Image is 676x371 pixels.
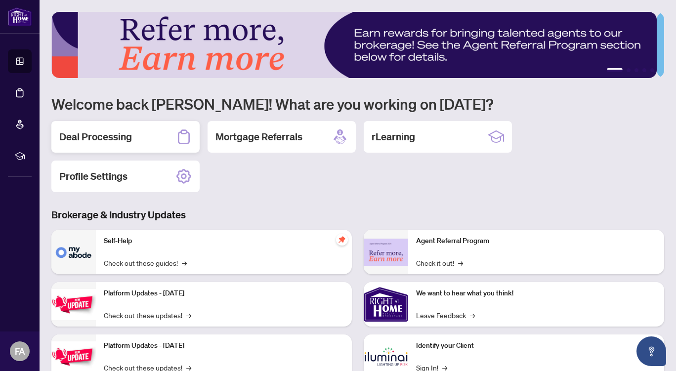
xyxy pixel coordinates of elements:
img: We want to hear what you think! [364,282,408,327]
span: → [458,257,463,268]
button: 5 [650,68,654,72]
h2: rLearning [372,130,415,144]
span: pushpin [336,234,348,246]
img: Slide 0 [51,12,657,78]
span: FA [15,344,25,358]
h2: Deal Processing [59,130,132,144]
h2: Mortgage Referrals [215,130,302,144]
a: Check out these updates!→ [104,310,191,321]
span: → [182,257,187,268]
button: Open asap [636,336,666,366]
button: 2 [627,68,631,72]
span: → [186,310,191,321]
p: Self-Help [104,236,344,247]
button: 3 [634,68,638,72]
button: 1 [607,68,623,72]
p: Platform Updates - [DATE] [104,288,344,299]
button: 4 [642,68,646,72]
img: logo [8,7,32,26]
p: Agent Referral Program [416,236,656,247]
p: Identify your Client [416,340,656,351]
p: We want to hear what you think! [416,288,656,299]
h2: Profile Settings [59,169,127,183]
a: Check out these guides!→ [104,257,187,268]
a: Check it out!→ [416,257,463,268]
span: → [470,310,475,321]
a: Leave Feedback→ [416,310,475,321]
img: Agent Referral Program [364,239,408,266]
img: Self-Help [51,230,96,274]
p: Platform Updates - [DATE] [104,340,344,351]
h3: Brokerage & Industry Updates [51,208,664,222]
img: Platform Updates - July 21, 2025 [51,289,96,320]
h1: Welcome back [PERSON_NAME]! What are you working on [DATE]? [51,94,664,113]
